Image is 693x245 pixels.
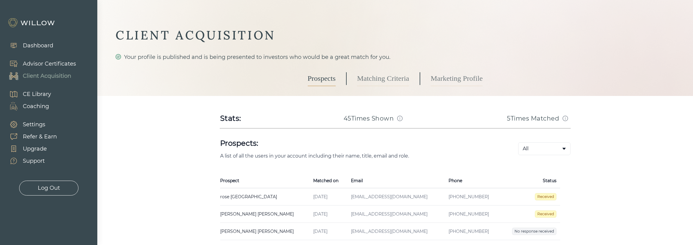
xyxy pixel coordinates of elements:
span: Received [535,193,556,200]
div: Settings [23,121,45,129]
td: [EMAIL_ADDRESS][DOMAIN_NAME] [347,188,445,206]
th: Email [347,173,445,188]
a: Settings [3,118,57,131]
div: Dashboard [23,42,53,50]
th: Matched on [310,173,347,188]
div: Advisor Certificates [23,60,76,68]
h3: 45 Times Shown [344,114,394,123]
a: CE Library [3,88,51,100]
div: Upgrade [23,145,47,153]
td: [EMAIL_ADDRESS][DOMAIN_NAME] [347,223,445,240]
div: Support [23,157,45,165]
th: Prospect [220,173,310,188]
a: Advisor Certificates [3,58,76,70]
th: Status [500,173,560,188]
h1: Prospects: [220,138,499,148]
img: Willow [8,18,56,28]
span: caret-down [562,146,567,151]
a: Dashboard [3,39,53,52]
div: Client Acquisition [23,72,71,80]
a: Client Acquisition [3,70,76,82]
div: Your profile is published and is being presented to investors who would be a great match for you. [116,53,675,61]
span: info-circle [563,116,568,121]
div: Refer & Earn [23,133,57,141]
div: Coaching [23,102,49,111]
span: check-circle [116,54,121,60]
a: Upgrade [3,143,57,155]
td: [PHONE_NUMBER] [445,206,500,223]
p: A list of all the users in your account including their name, title, email and role. [220,153,499,159]
td: [EMAIL_ADDRESS][DOMAIN_NAME] [347,206,445,223]
a: Refer & Earn [3,131,57,143]
span: All [523,145,528,152]
button: Match info [395,114,405,123]
td: [PHONE_NUMBER] [445,188,500,206]
a: Coaching [3,100,51,112]
div: CE Library [23,90,51,98]
td: [PHONE_NUMBER] [445,223,500,240]
a: Marketing Profile [431,71,483,86]
span: No response received [512,228,556,235]
div: Log Out [38,184,60,192]
button: Match info [560,114,570,123]
td: rose [GEOGRAPHIC_DATA] [220,188,310,206]
th: Phone [445,173,500,188]
div: CLIENT ACQUISITION [116,27,675,43]
span: info-circle [397,116,403,121]
td: [PERSON_NAME] [PERSON_NAME] [220,223,310,240]
a: Prospects [308,71,336,86]
td: [DATE] [310,188,347,206]
td: [DATE] [310,223,347,240]
a: Matching Criteria [357,71,409,86]
td: [PERSON_NAME] [PERSON_NAME] [220,206,310,223]
td: [DATE] [310,206,347,223]
h3: 5 Times Matched [507,114,559,123]
span: Received [535,210,556,218]
div: Stats: [220,114,241,123]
